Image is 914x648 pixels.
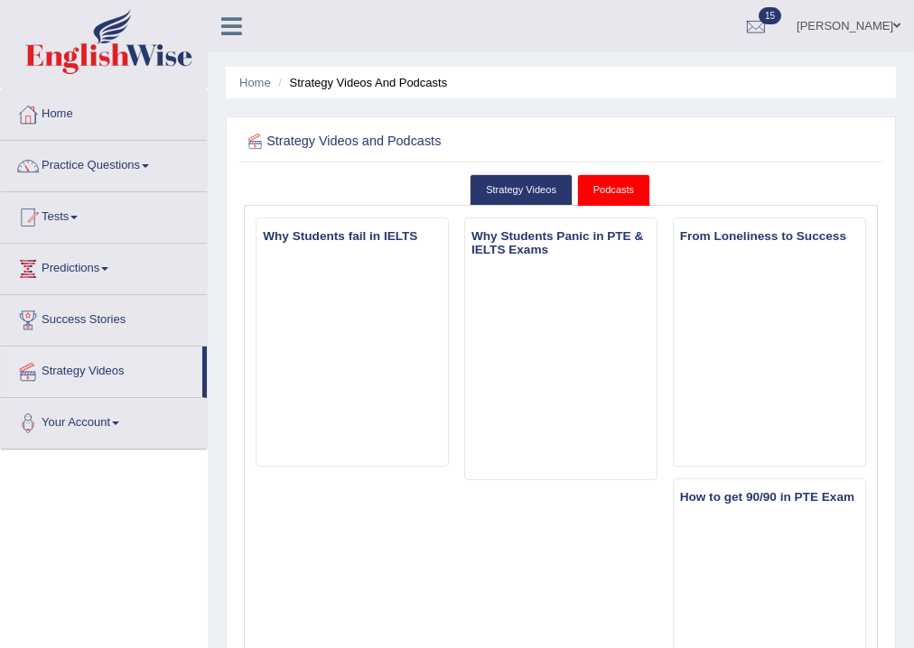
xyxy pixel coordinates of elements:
[674,486,865,507] h3: How to get 90/90 in PTE Exam
[577,174,650,206] a: Podcasts
[465,226,657,260] h3: Why Students Panic in PTE & IELTS Exams
[274,74,447,91] li: Strategy Videos and Podcasts
[1,398,207,443] a: Your Account
[1,89,207,134] a: Home
[470,174,573,206] a: Strategy Videos
[759,7,781,24] span: 15
[674,226,865,246] h3: From Loneliness to Success
[1,141,207,186] a: Practice Questions
[256,226,448,246] h3: Why Students fail in IELTS
[1,347,202,392] a: Strategy Videos
[244,130,638,153] h2: Strategy Videos and Podcasts
[1,295,207,340] a: Success Stories
[1,244,207,289] a: Predictions
[239,76,271,89] a: Home
[1,192,207,237] a: Tests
